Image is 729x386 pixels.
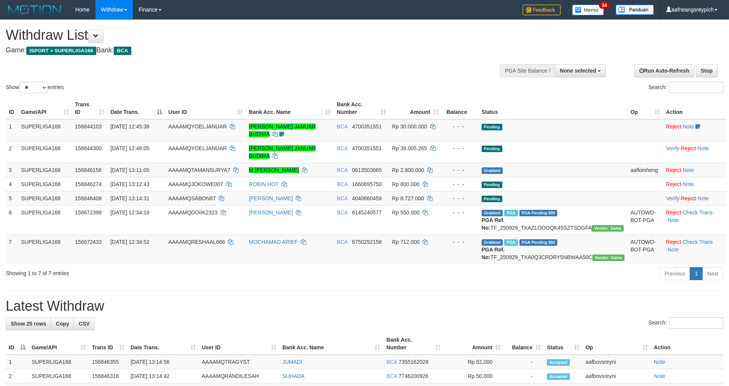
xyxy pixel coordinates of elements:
[18,141,72,163] td: SUPERLIGA168
[279,333,384,355] th: Bank Acc. Name: activate to sort column ascending
[29,333,89,355] th: Game/API: activate to sort column ascending
[18,235,72,264] td: SUPERLIGA168
[337,195,347,201] span: BCA
[6,4,64,15] img: MOTION_logo.png
[654,373,665,379] a: Note
[663,205,726,235] td: · ·
[654,359,665,365] a: Note
[127,333,199,355] th: Date Trans.: activate to sort column ascending
[663,97,726,119] th: Action
[249,195,293,201] a: [PERSON_NAME]
[110,239,149,245] span: [DATE] 12:34:52
[352,167,382,173] span: Copy 0613503665 to clipboard
[6,82,64,93] label: Show entries
[383,333,444,355] th: Bank Acc. Number: activate to sort column ascending
[668,247,679,253] a: Note
[648,82,723,93] label: Search:
[168,195,216,201] span: AAAAMQSABON87
[696,64,718,77] a: Stop
[663,141,726,163] td: · ·
[627,97,663,119] th: Op: activate to sort column ascending
[592,255,624,261] span: Vendor URL: https://trx31.1velocity.biz
[89,369,127,383] td: 156846318
[482,210,503,216] span: Grabbed
[168,209,218,216] span: AAAAMQDOIIK2323
[479,205,627,235] td: TF_250929_TXAZLOOOQK45SZTSDGFA
[663,119,726,141] td: ·
[110,209,149,216] span: [DATE] 12:34:19
[19,82,48,93] select: Showentries
[634,64,694,77] a: Run Auto-Refresh
[6,298,723,314] h1: Latest Withdraw
[74,317,95,330] a: CSV
[249,239,298,245] a: MOCHAMAD ARIEF
[249,209,293,216] a: [PERSON_NAME]
[79,321,90,327] span: CSV
[18,163,72,177] td: SUPERLIGA168
[482,167,503,174] span: Grabbed
[168,123,227,130] span: AAAAMQYOELJANUAR
[6,235,18,264] td: 7
[666,181,681,187] a: Reject
[352,239,382,245] span: Copy 6750252158 to clipboard
[18,119,72,141] td: SUPERLIGA168
[18,205,72,235] td: SUPERLIGA168
[72,97,107,119] th: Trans ID: activate to sort column ascending
[445,180,475,188] div: - - -
[666,239,681,245] a: Reject
[29,355,89,369] td: SUPERLIGA168
[6,205,18,235] td: 6
[544,333,582,355] th: Status: activate to sort column ascending
[698,145,709,151] a: Note
[392,167,424,173] span: Rp 2.800.000
[352,123,382,130] span: Copy 4700351551 to clipboard
[337,167,347,173] span: BCA
[663,235,726,264] td: · ·
[683,239,713,245] a: Check Trans
[127,355,199,369] td: [DATE] 13:14:56
[683,181,694,187] a: Note
[56,321,69,327] span: Copy
[110,123,149,130] span: [DATE] 12:45:38
[29,369,89,383] td: SUPERLIGA168
[627,163,663,177] td: aafkimheng
[6,119,18,141] td: 1
[6,47,478,54] h4: Game: Bank:
[110,145,149,151] span: [DATE] 12:48:05
[698,195,709,201] a: Note
[627,205,663,235] td: AUTOWD-BOT-PGA
[482,196,502,202] span: Pending
[504,355,544,369] td: -
[246,97,334,119] th: Bank Acc. Name: activate to sort column ascending
[75,195,102,201] span: 156846408
[168,167,231,173] span: AAAAMQTAMANSURYA7
[392,209,419,216] span: Rp 550.000
[337,123,347,130] span: BCA
[18,97,72,119] th: Game/API: activate to sort column ascending
[75,145,102,151] span: 156844300
[442,97,478,119] th: Balance
[504,210,518,216] span: Marked by aafsoycanthlai
[110,195,149,201] span: [DATE] 13:14:31
[75,239,102,245] span: 156672433
[165,97,246,119] th: User ID: activate to sort column ascending
[599,2,609,9] span: 34
[168,239,225,245] span: AAAAMQRESHAAL666
[660,267,690,280] a: Previous
[110,181,149,187] span: [DATE] 13:12:43
[6,355,29,369] td: 1
[18,177,72,191] td: SUPERLIGA168
[75,123,102,130] span: 156844103
[479,235,627,264] td: TF_250929_TXA0Q3CRDRY5NBWAA50C
[6,191,18,205] td: 5
[479,97,627,119] th: Status
[352,209,382,216] span: Copy 6145240577 to clipboard
[482,239,503,246] span: Grabbed
[445,238,475,246] div: - - -
[616,5,654,15] img: panduan.png
[249,181,279,187] a: ROBIN HOT
[18,191,72,205] td: SUPERLIGA168
[337,181,347,187] span: BCA
[337,209,347,216] span: BCA
[560,68,596,74] span: None selected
